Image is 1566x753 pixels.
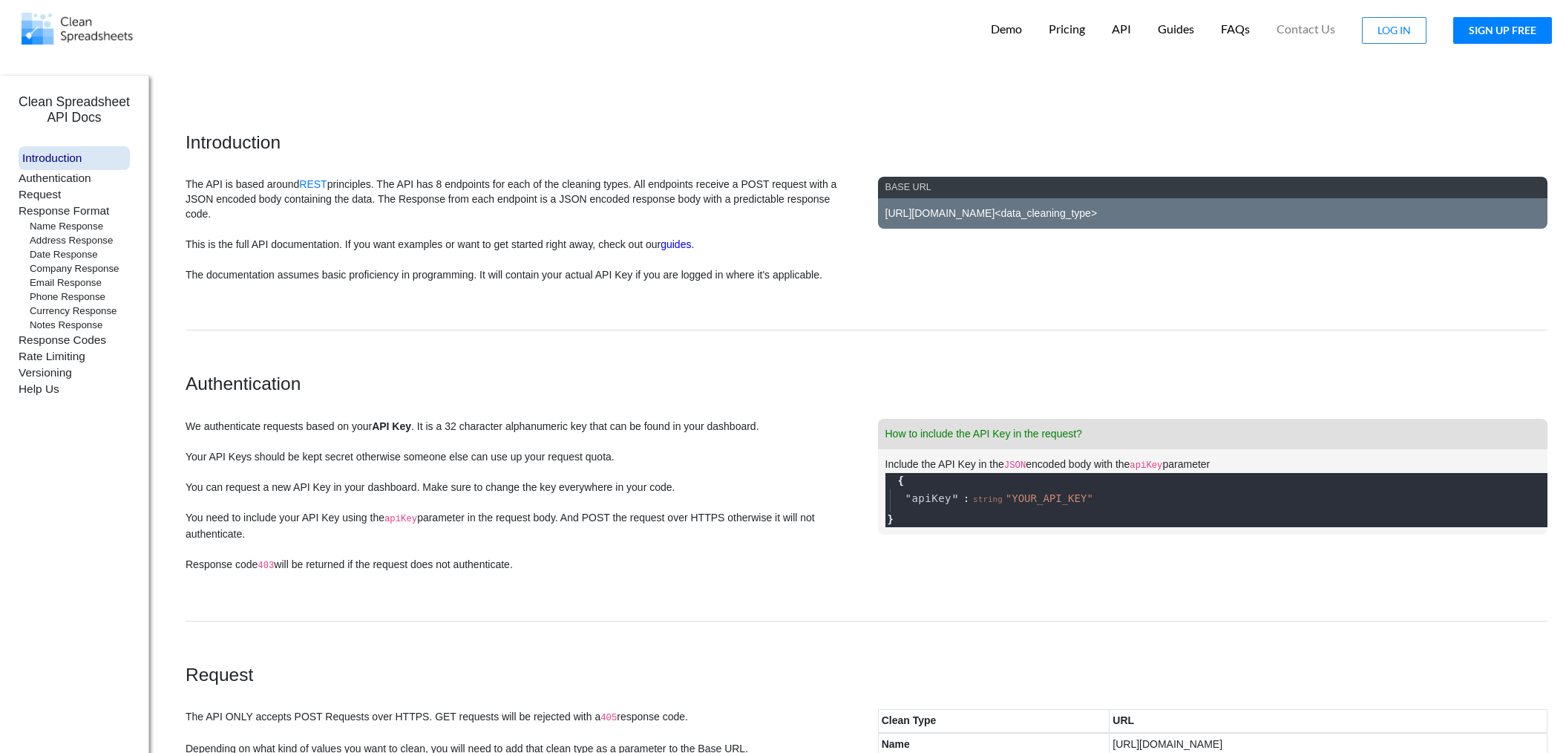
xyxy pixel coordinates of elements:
[878,198,1548,229] div: [URL][DOMAIN_NAME]<data_cleaning_type>
[19,332,130,348] p: Response Codes
[299,178,327,190] a: REST
[885,512,894,527] span: }
[19,348,130,365] p: Rate Limiting
[30,290,130,304] p: Phone Response
[878,710,1110,733] th: Clean Type
[186,664,1547,685] h3: Request
[186,267,856,282] p: The documentation assumes basic proficiency in programming. It will contain your actual API Key i...
[951,492,960,507] span: "
[19,203,130,219] p: Response Format
[911,491,951,506] span: apiKey
[1049,22,1085,37] p: Pricing
[661,238,691,250] span: guides
[600,713,617,723] code: 405
[963,491,969,506] span: :
[30,261,130,276] p: Company Response
[1112,22,1131,37] p: API
[1377,24,1411,36] span: LOG IN
[186,419,856,434] p: We authenticate requests based on your . It is a 32 character alphanumeric key that can be found ...
[186,510,856,541] p: You need to include your API Key using the parameter in the request body. And POST the request ov...
[1362,17,1426,44] button: LOG IN
[878,177,1548,198] div: BASE URL
[372,420,411,432] b: API Key
[384,514,417,524] code: apiKey
[1277,23,1335,35] span: Contact Us
[186,131,1547,153] h3: Introduction
[1158,22,1194,37] p: Guides
[186,480,856,495] p: You can request a new API Key in your dashboard. Make sure to change the key everywhere in your c...
[258,561,274,571] code: 403
[186,557,856,573] p: Response code will be returned if the request does not authenticate.
[19,146,130,170] p: Introduction
[186,373,1547,394] h3: Authentication
[22,13,133,45] img: Logo.png
[898,473,904,489] span: {
[1006,492,1093,504] span: " YOUR_API_KEY "
[186,709,856,726] p: The API ONLY accepts POST Requests over HTTPS. GET requests will be rejected with a response code.
[186,449,856,464] p: Your API Keys should be kept secret otherwise someone else can use up your request quota.
[30,304,130,318] p: Currency Response
[19,94,130,125] h5: Clean Spreadsheet API Docs
[19,186,130,203] p: Request
[1130,460,1162,471] code: apiKey
[1004,460,1026,471] code: JSON
[1453,17,1552,44] button: SIGN UP FREE
[991,22,1022,37] p: Demo
[882,738,910,750] b: Name
[885,457,1548,473] p: Include the API Key in the encoded body with the parameter
[885,426,1548,441] p: How to include the API Key in the request?
[973,495,1003,504] span: string
[30,318,130,332] p: Notes Response
[905,492,912,504] span: "
[186,177,856,221] p: The API is based around principles. The API has 8 endpoints for each of the cleaning types. All e...
[19,381,130,397] p: Help Us
[186,237,856,252] p: This is the full API documentation. If you want examples or want to get started right away, check...
[1221,22,1250,37] p: FAQs
[19,170,130,186] p: Authentication
[30,247,130,261] p: Date Response
[1110,710,1547,733] th: URL
[30,233,130,247] p: Address Response
[30,219,130,233] p: Name Response
[19,365,130,381] p: Versioning
[30,276,130,290] p: Email Response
